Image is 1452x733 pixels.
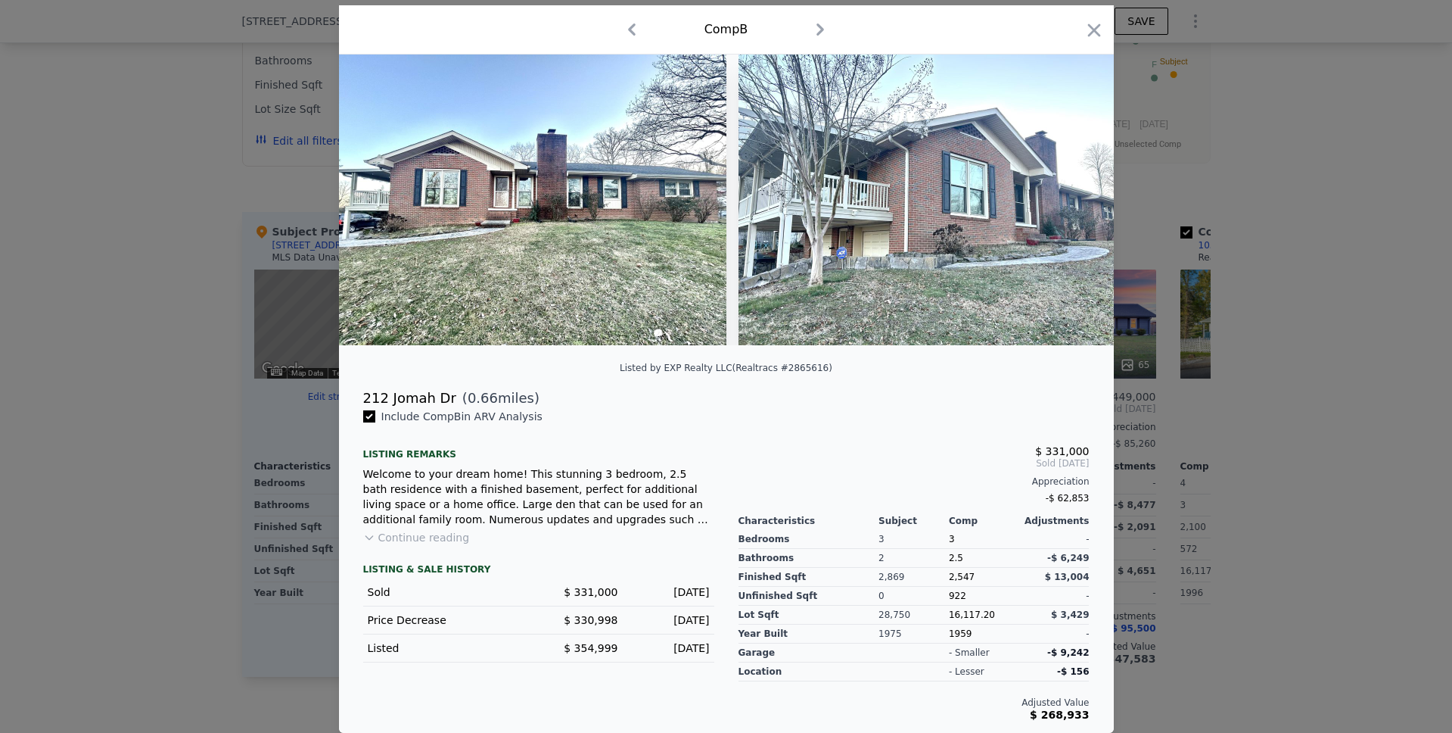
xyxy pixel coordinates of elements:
div: - [1019,530,1090,549]
span: -$ 9,242 [1047,647,1089,658]
img: Property Img [339,55,726,345]
button: Continue reading [363,530,470,545]
div: Comp [949,515,1019,527]
span: 922 [949,591,966,601]
div: Listing remarks [363,436,714,460]
span: 2,547 [949,572,975,582]
div: [DATE] [630,613,710,628]
span: Sold [DATE] [738,457,1090,469]
span: $ 13,004 [1045,572,1090,582]
div: 1975 [878,625,949,644]
div: Unfinished Sqft [738,587,879,606]
span: $ 354,999 [564,642,617,654]
div: - [1019,625,1090,644]
span: 0.66 [468,390,498,406]
span: Include Comp B in ARV Analysis [375,410,549,423]
div: 212 Jomah Dr [363,388,456,409]
div: 3 [878,530,949,549]
div: [DATE] [630,585,710,600]
div: Subject [878,515,949,527]
div: Appreciation [738,476,1090,488]
span: $ 3,429 [1051,610,1089,620]
div: Year Built [738,625,879,644]
div: Bathrooms [738,549,879,568]
div: 28,750 [878,606,949,625]
span: $ 331,000 [1035,445,1089,457]
div: Price Decrease [368,613,527,628]
div: Adjusted Value [738,697,1090,709]
span: $ 331,000 [564,586,617,598]
div: 2 [878,549,949,568]
span: $ 330,998 [564,614,617,626]
div: - lesser [949,666,984,678]
div: Comp B [704,20,748,39]
span: 3 [949,534,955,544]
div: - smaller [949,647,990,659]
div: 1959 [949,625,1019,644]
div: Listed [368,641,527,656]
div: LISTING & SALE HISTORY [363,563,714,579]
div: Finished Sqft [738,568,879,587]
div: Adjustments [1019,515,1090,527]
span: -$ 156 [1057,666,1090,677]
div: garage [738,644,879,663]
div: - [1019,587,1090,606]
span: ( miles) [456,388,539,409]
span: -$ 62,853 [1046,493,1090,504]
div: Sold [368,585,527,600]
div: 0 [878,587,949,606]
img: Property Img [738,55,1126,345]
div: [DATE] [630,641,710,656]
div: Characteristics [738,515,879,527]
div: Welcome to your dream home! This stunning 3 bedroom, 2.5 bath residence with a finished basement,... [363,466,714,527]
span: 16,117.20 [949,610,995,620]
div: 2.5 [949,549,1019,568]
div: Listed by EXP Realty LLC (Realtracs #2865616) [620,363,832,373]
span: -$ 6,249 [1047,553,1089,563]
div: 2,869 [878,568,949,587]
div: location [738,663,879,682]
div: Bedrooms [738,530,879,549]
div: Lot Sqft [738,606,879,625]
span: $ 268,933 [1030,709,1089,721]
